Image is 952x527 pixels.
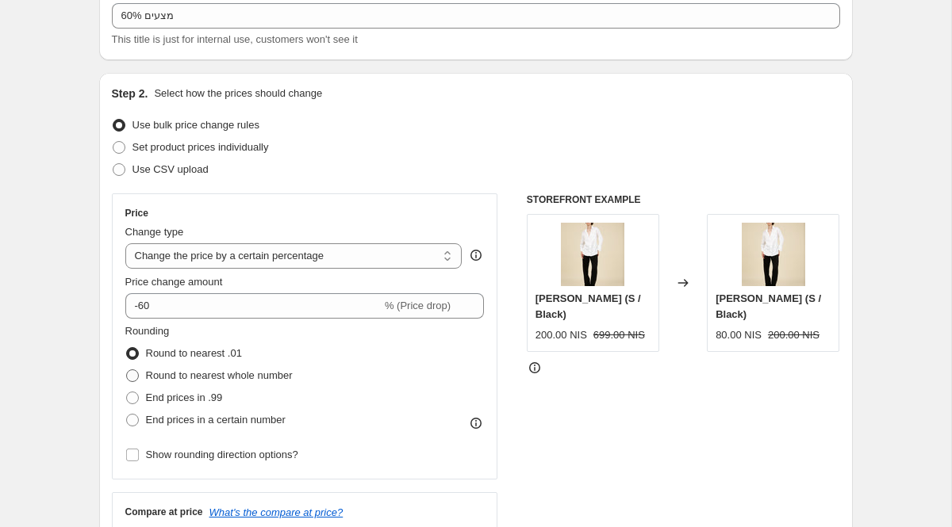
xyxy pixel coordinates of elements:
input: 30% off holiday sale [112,3,840,29]
span: Use CSV upload [132,163,209,175]
span: End prices in a certain number [146,414,286,426]
div: help [468,247,484,263]
span: Round to nearest .01 [146,347,242,359]
span: % (Price drop) [385,300,451,311]
span: [PERSON_NAME] (S / Black) [716,292,821,320]
h6: STOREFRONT EXAMPLE [527,193,840,206]
span: Round to nearest whole number [146,369,293,381]
span: 80.00 NIS [716,329,762,341]
input: -15 [125,293,382,319]
span: 200.00 NIS [768,329,820,341]
button: What's the compare at price? [209,506,344,518]
span: 200.00 NIS [535,329,587,341]
span: Show rounding direction options? [146,449,298,460]
h2: Step 2. [112,86,148,101]
span: [PERSON_NAME] (S / Black) [535,292,641,320]
span: Price change amount [125,276,223,288]
p: Select how the prices should change [154,86,322,101]
span: End prices in .99 [146,391,223,403]
h3: Compare at price [125,506,203,518]
h3: Price [125,207,148,220]
img: IMG-481_1_80x.jpg [561,223,624,286]
span: 699.00 NIS [593,329,645,341]
span: Rounding [125,325,170,337]
span: Change type [125,226,184,238]
span: Set product prices individually [132,141,269,153]
span: Use bulk price change rules [132,119,259,131]
img: IMG-481_1_80x.jpg [742,223,805,286]
span: This title is just for internal use, customers won't see it [112,33,358,45]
